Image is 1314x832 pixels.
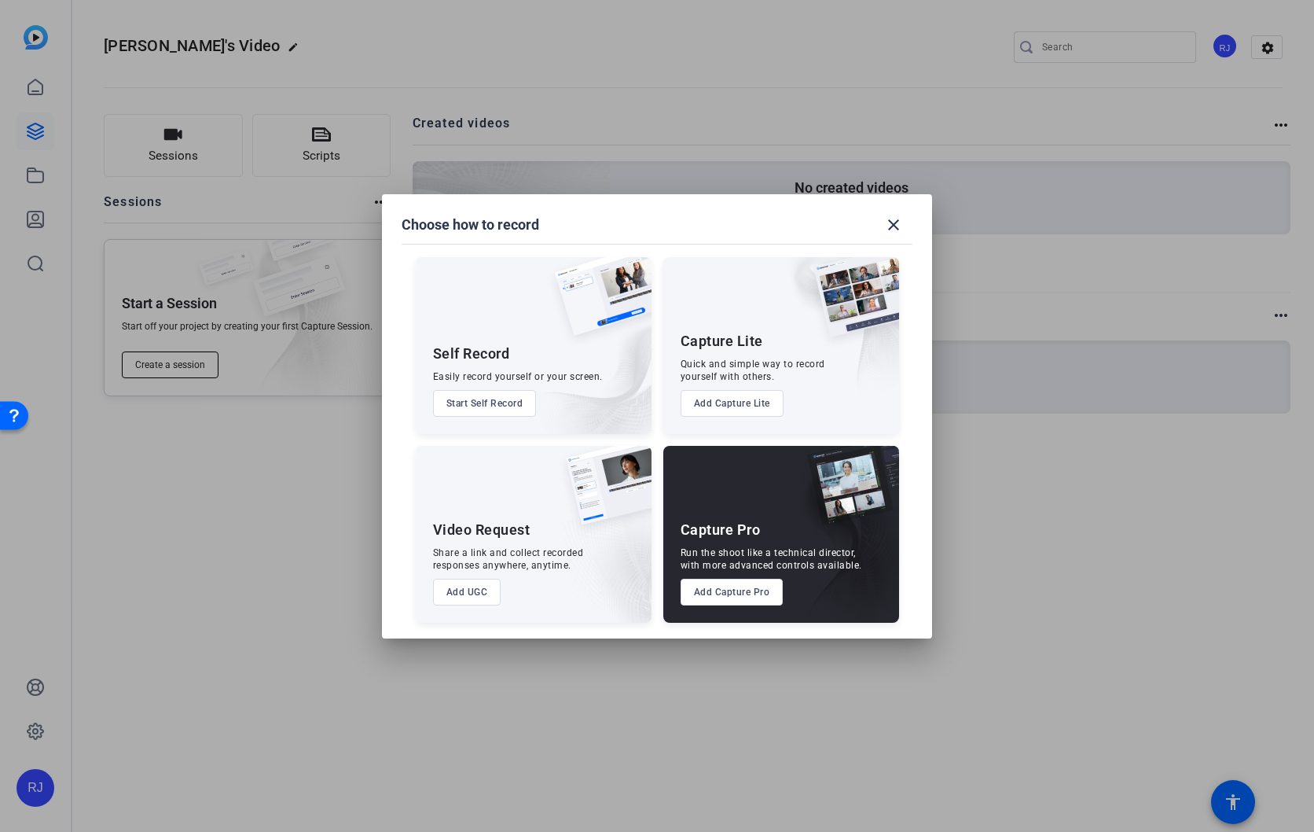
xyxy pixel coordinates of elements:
[515,291,651,434] img: embarkstudio-self-record.png
[758,257,899,414] img: embarkstudio-capture-lite.png
[560,495,651,623] img: embarkstudio-ugc-content.png
[681,521,761,539] div: Capture Pro
[433,547,584,572] div: Share a link and collect recorded responses anywhere, anytime.
[681,390,784,417] button: Add Capture Lite
[884,215,903,234] mat-icon: close
[433,344,510,363] div: Self Record
[433,390,537,417] button: Start Self Record
[681,579,784,606] button: Add Capture Pro
[433,521,530,539] div: Video Request
[402,215,539,234] h1: Choose how to record
[433,370,603,383] div: Easily record yourself or your screen.
[802,257,899,353] img: capture-lite.png
[681,332,763,351] div: Capture Lite
[681,358,825,383] div: Quick and simple way to record yourself with others.
[783,466,899,623] img: embarkstudio-capture-pro.png
[543,257,651,352] img: self-record.png
[554,446,651,541] img: ugc-content.png
[795,446,899,542] img: capture-pro.png
[681,547,862,572] div: Run the shoot like a technical director, with more advanced controls available.
[433,579,501,606] button: Add UGC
